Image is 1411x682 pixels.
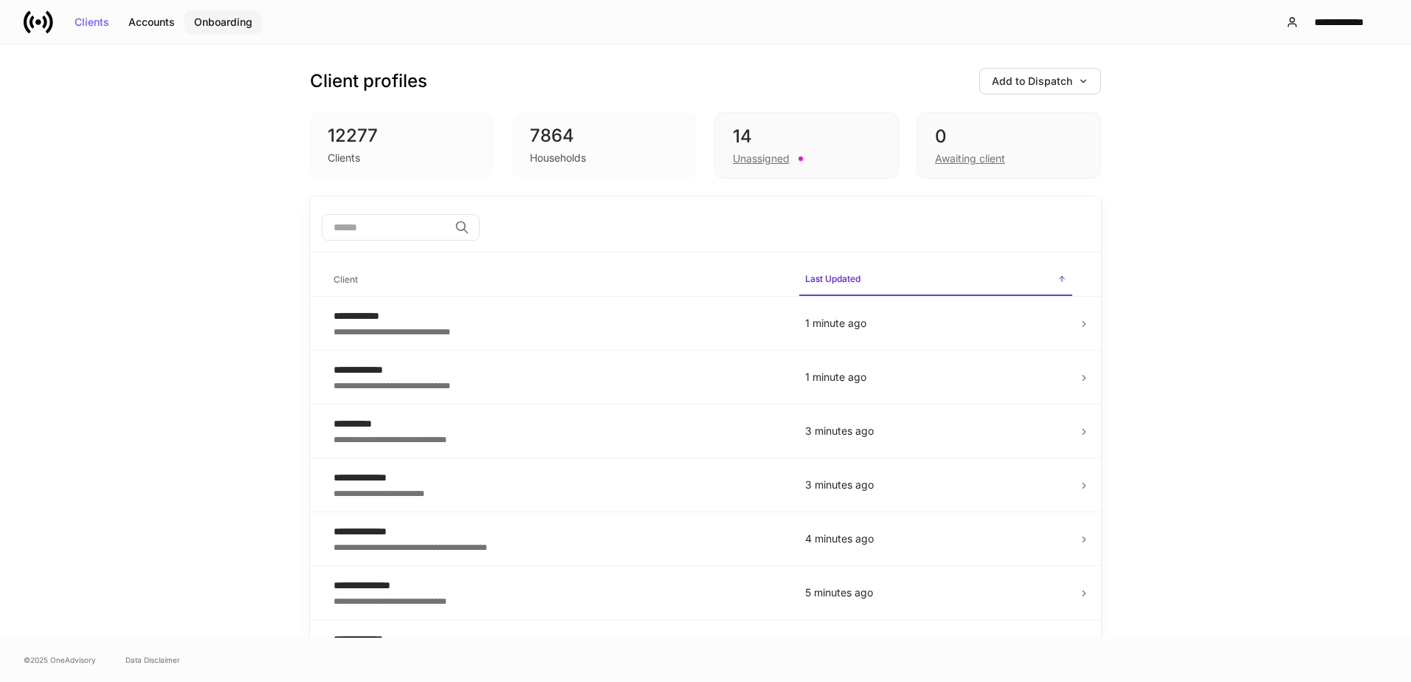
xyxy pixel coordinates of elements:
[733,125,880,148] div: 14
[935,125,1083,148] div: 0
[799,264,1072,296] span: Last Updated
[75,17,109,27] div: Clients
[805,370,1066,385] p: 1 minute ago
[128,17,175,27] div: Accounts
[805,424,1066,438] p: 3 minutes ago
[530,124,679,148] div: 7864
[125,654,180,666] a: Data Disclaimer
[805,272,860,286] h6: Last Updated
[979,68,1101,94] button: Add to Dispatch
[530,151,586,165] div: Households
[992,76,1089,86] div: Add to Dispatch
[805,531,1066,546] p: 4 minutes ago
[805,585,1066,600] p: 5 minutes ago
[184,10,262,34] button: Onboarding
[65,10,119,34] button: Clients
[733,151,790,166] div: Unassigned
[119,10,184,34] button: Accounts
[328,151,360,165] div: Clients
[935,151,1005,166] div: Awaiting client
[714,112,899,179] div: 14Unassigned
[917,112,1101,179] div: 0Awaiting client
[328,124,477,148] div: 12277
[334,272,358,286] h6: Client
[805,316,1066,331] p: 1 minute ago
[310,69,427,93] h3: Client profiles
[328,265,787,295] span: Client
[805,478,1066,492] p: 3 minutes ago
[194,17,252,27] div: Onboarding
[24,654,96,666] span: © 2025 OneAdvisory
